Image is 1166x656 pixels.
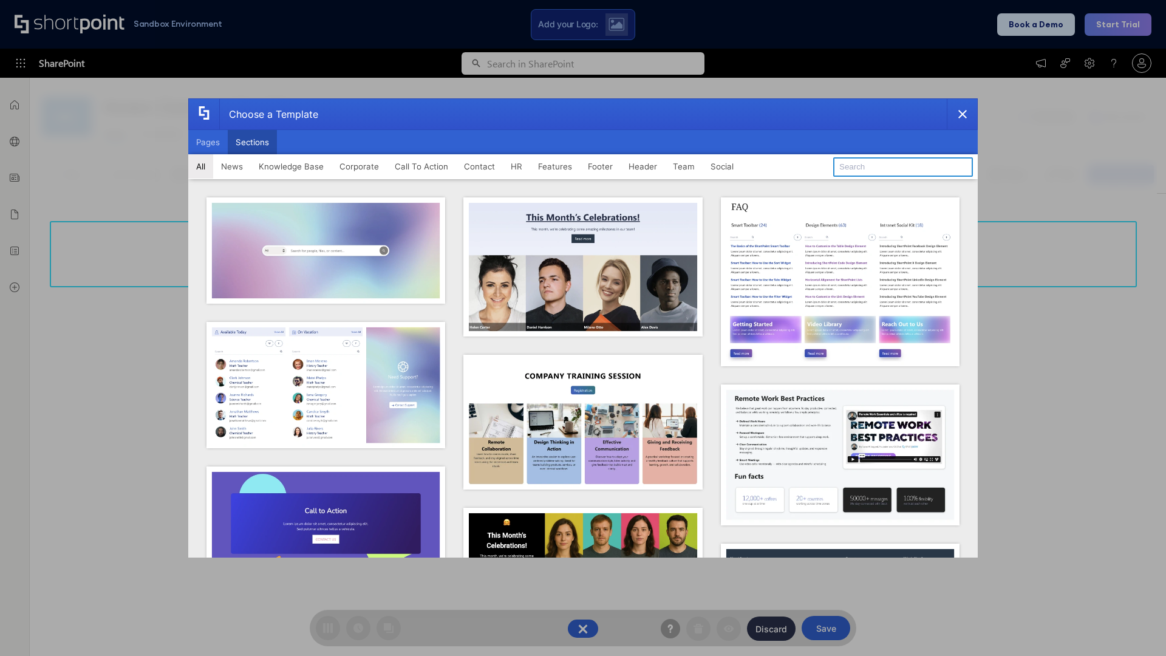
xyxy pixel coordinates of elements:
[621,154,665,179] button: Header
[947,515,1166,656] iframe: Chat Widget
[387,154,456,179] button: Call To Action
[456,154,503,179] button: Contact
[530,154,580,179] button: Features
[219,99,318,129] div: Choose a Template
[188,154,213,179] button: All
[503,154,530,179] button: HR
[665,154,703,179] button: Team
[580,154,621,179] button: Footer
[188,130,228,154] button: Pages
[213,154,251,179] button: News
[703,154,742,179] button: Social
[833,157,973,177] input: Search
[228,130,277,154] button: Sections
[332,154,387,179] button: Corporate
[188,98,978,558] div: template selector
[251,154,332,179] button: Knowledge Base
